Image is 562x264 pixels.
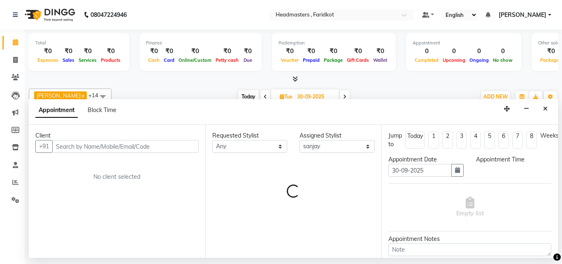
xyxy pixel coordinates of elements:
span: Products [99,57,123,63]
span: ADD NEW [483,93,508,100]
span: Due [242,57,254,63]
div: ₹0 [301,47,322,56]
div: Today [407,132,423,140]
li: 3 [456,131,467,149]
div: 0 [441,47,467,56]
span: Prepaid [301,57,322,63]
span: Gift Cards [345,57,371,63]
div: ₹0 [345,47,371,56]
div: ₹0 [371,47,389,56]
div: 0 [467,47,491,56]
div: ₹0 [35,47,60,56]
span: Today [238,90,259,103]
button: Close [539,103,551,115]
div: ₹0 [241,47,255,56]
div: ₹0 [146,47,162,56]
li: 5 [484,131,495,149]
li: 6 [498,131,509,149]
li: 1 [428,131,439,149]
input: Search by Name/Mobile/Email/Code [52,140,199,153]
span: No show [491,57,515,63]
button: ADD NEW [481,91,510,103]
li: 8 [526,131,537,149]
div: Client [35,131,199,140]
div: Appointment Notes [388,235,551,243]
div: Redemption [279,40,389,47]
input: yyyy-mm-dd [388,164,452,177]
b: 08047224946 [91,3,127,26]
span: Petty cash [214,57,241,63]
div: Finance [146,40,255,47]
span: Wallet [371,57,389,63]
span: Completed [413,57,441,63]
div: 0 [413,47,441,56]
div: Weeks [540,131,559,140]
span: Package [322,57,345,63]
span: Card [162,57,176,63]
div: 0 [491,47,515,56]
span: Services [77,57,99,63]
div: Assigned Stylist [300,131,375,140]
span: [PERSON_NAME] [499,11,546,19]
div: Requested Stylist [212,131,288,140]
span: +14 [88,92,105,98]
span: Block Time [88,106,116,114]
div: ₹0 [279,47,301,56]
div: ₹0 [77,47,99,56]
li: 4 [470,131,481,149]
span: Appointment [35,103,78,118]
div: Appointment Date [388,155,464,164]
div: ₹0 [214,47,241,56]
span: Empty list [456,197,484,218]
div: No client selected [55,173,179,181]
div: ₹0 [60,47,77,56]
div: ₹0 [162,47,176,56]
li: 7 [512,131,523,149]
div: Jump to [388,131,402,149]
span: Expenses [35,57,60,63]
span: Ongoing [467,57,491,63]
div: ₹0 [99,47,123,56]
a: x [81,92,84,99]
div: ₹0 [176,47,214,56]
span: Cash [146,57,162,63]
span: Tue [278,93,295,100]
span: Sales [60,57,77,63]
button: +91 [35,140,53,153]
span: Online/Custom [176,57,214,63]
div: Total [35,40,123,47]
img: logo [21,3,77,26]
div: Appointment [413,40,515,47]
li: 2 [442,131,453,149]
span: [PERSON_NAME] [37,92,81,99]
div: ₹0 [322,47,345,56]
span: Upcoming [441,57,467,63]
div: Appointment Time [476,155,551,164]
span: Voucher [279,57,301,63]
input: 2025-09-30 [295,91,336,103]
